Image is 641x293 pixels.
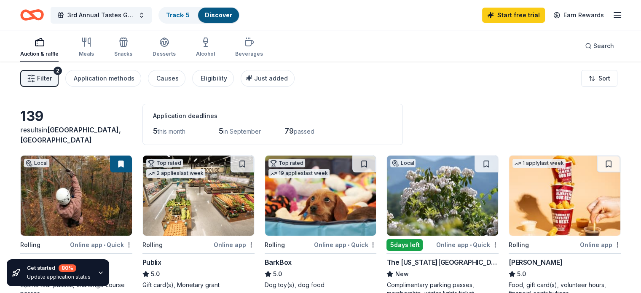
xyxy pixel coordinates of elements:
[153,111,392,121] div: Application deadlines
[196,34,215,62] button: Alcohol
[470,242,472,248] span: •
[158,7,240,24] button: Track· 5Discover
[509,257,562,267] div: [PERSON_NAME]
[20,5,44,25] a: Home
[214,239,255,250] div: Online app
[436,239,499,250] div: Online app Quick
[70,239,132,250] div: Online app Quick
[153,126,158,135] span: 5
[201,73,227,83] div: Eligibility
[593,41,614,51] span: Search
[20,240,40,250] div: Rolling
[114,51,132,57] div: Snacks
[254,75,288,82] span: Just added
[548,8,609,23] a: Earn Rewards
[104,242,105,248] span: •
[114,34,132,62] button: Snacks
[20,34,59,62] button: Auction & raffle
[196,51,215,57] div: Alcohol
[153,34,176,62] button: Desserts
[581,70,617,87] button: Sort
[20,126,121,144] span: in
[294,128,314,135] span: passed
[223,128,261,135] span: in September
[146,169,205,178] div: 2 applies last week
[37,73,52,83] span: Filter
[265,281,377,289] div: Dog toy(s), dog food
[265,240,285,250] div: Rolling
[386,239,423,251] div: 5 days left
[598,73,610,83] span: Sort
[20,125,132,145] div: results
[142,240,163,250] div: Rolling
[142,257,161,267] div: Publix
[143,156,254,236] img: Image for Publix
[265,156,376,236] img: Image for BarkBox
[268,169,330,178] div: 19 applies last week
[153,51,176,57] div: Desserts
[142,281,255,289] div: Gift card(s), Monetary grant
[517,269,526,279] span: 5.0
[284,126,294,135] span: 79
[151,269,160,279] span: 5.0
[51,7,152,24] button: 3rd Annual Tastes Good Sounds Good
[20,108,132,125] div: 139
[67,10,135,20] span: 3rd Annual Tastes Good Sounds Good
[241,70,295,87] button: Just added
[386,257,499,267] div: The [US_STATE][GEOGRAPHIC_DATA]
[235,34,263,62] button: Beverages
[166,11,190,19] a: Track· 5
[390,159,416,167] div: Local
[156,73,179,83] div: Causes
[20,51,59,57] div: Auction & raffle
[24,159,49,167] div: Local
[79,34,94,62] button: Meals
[235,51,263,57] div: Beverages
[158,128,185,135] span: this month
[265,155,377,289] a: Image for BarkBoxTop rated19 applieslast weekRollingOnline app•QuickBarkBox5.0Dog toy(s), dog food
[27,264,91,272] div: Get started
[580,239,621,250] div: Online app
[21,156,132,236] img: Image for Highlands Aerial Park
[205,11,232,19] a: Discover
[314,239,376,250] div: Online app Quick
[509,156,620,236] img: Image for Sheetz
[578,38,621,54] button: Search
[512,159,566,168] div: 1 apply last week
[27,274,91,280] div: Update application status
[59,264,76,272] div: 80 %
[219,126,223,135] span: 5
[268,159,305,167] div: Top rated
[265,257,292,267] div: BarkBox
[395,269,408,279] span: New
[273,269,282,279] span: 5.0
[79,51,94,57] div: Meals
[54,67,62,75] div: 2
[146,159,183,167] div: Top rated
[482,8,545,23] a: Start free trial
[20,126,121,144] span: [GEOGRAPHIC_DATA], [GEOGRAPHIC_DATA]
[20,70,59,87] button: Filter2
[65,70,141,87] button: Application methods
[509,240,529,250] div: Rolling
[148,70,185,87] button: Causes
[74,73,134,83] div: Application methods
[192,70,234,87] button: Eligibility
[387,156,498,236] img: Image for The North Carolina Arboretum
[348,242,349,248] span: •
[142,155,255,289] a: Image for PublixTop rated2 applieslast weekRollingOnline appPublix5.0Gift card(s), Monetary grant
